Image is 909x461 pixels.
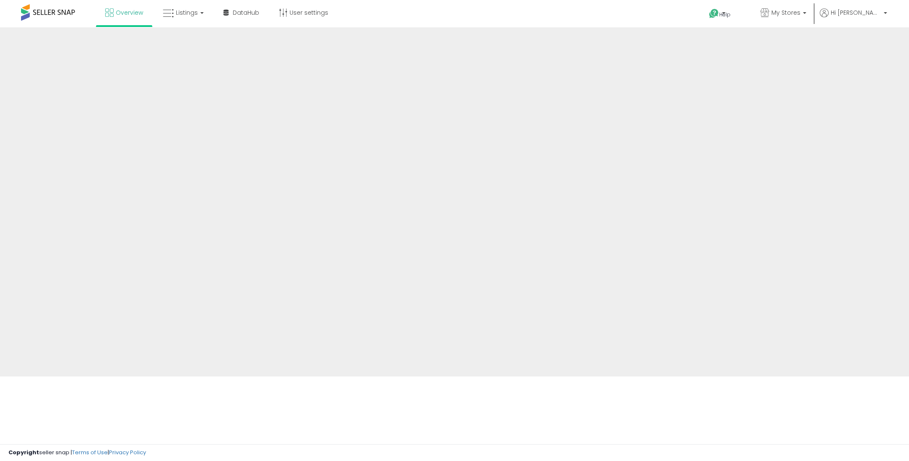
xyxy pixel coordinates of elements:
[831,8,881,17] span: Hi [PERSON_NAME]
[771,8,800,17] span: My Stores
[233,8,259,17] span: DataHub
[702,2,747,27] a: Help
[709,8,719,19] i: Get Help
[719,11,731,18] span: Help
[176,8,198,17] span: Listings
[116,8,143,17] span: Overview
[820,8,887,27] a: Hi [PERSON_NAME]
